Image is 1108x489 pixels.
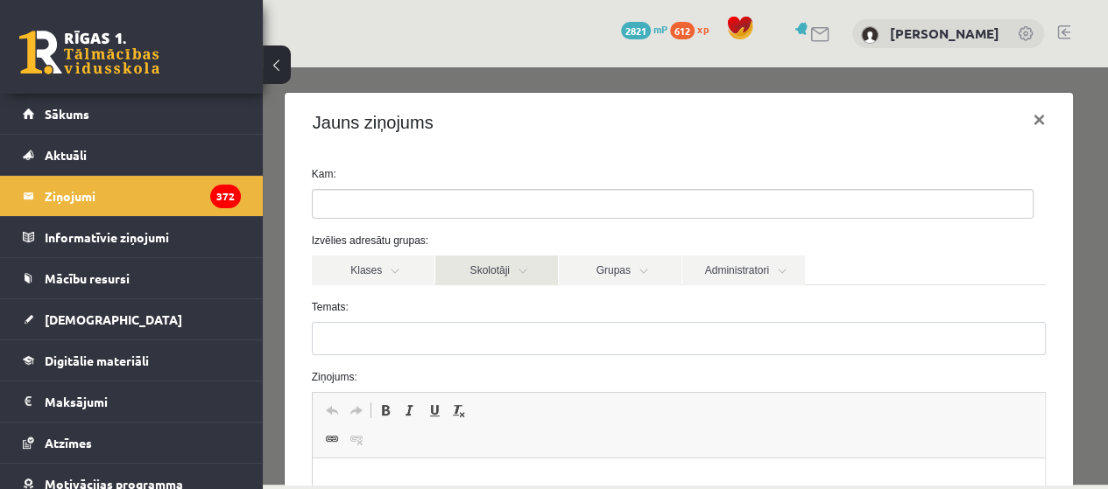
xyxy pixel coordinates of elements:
a: Aktuāli [23,135,241,175]
h4: Jauns ziņojums [50,42,171,68]
span: 2821 [621,22,651,39]
a: Вставить/Редактировать ссылку (Ctrl+K) [57,360,81,383]
a: [PERSON_NAME] [890,24,999,42]
a: 612 xp [670,22,717,36]
span: Digitālie materiāli [45,353,149,368]
span: 612 [670,22,695,39]
a: Informatīvie ziņojumi [23,217,241,257]
a: 2821 mP [621,22,667,36]
a: Klases [49,188,172,218]
a: Убрать форматирование [184,332,208,354]
a: Mācību resursi [23,258,241,298]
span: [DEMOGRAPHIC_DATA] [45,311,182,327]
a: Повторить (Ctrl+Y) [81,332,106,354]
img: Jeļena Trojanovska [861,26,879,44]
span: Atzīmes [45,435,92,451]
label: Ziņojums: [36,302,797,318]
a: [DEMOGRAPHIC_DATA] [23,299,241,339]
a: Отменить (Ctrl+Z) [57,332,81,354]
label: Temats: [36,232,797,248]
span: xp [697,22,709,36]
a: Курсив (Ctrl+I) [135,332,159,354]
button: × [756,28,796,77]
label: Izvēlies adresātu grupas: [36,165,797,181]
a: Atzīmes [23,423,241,463]
label: Kam: [36,99,797,115]
a: Skolotāji [173,188,295,218]
a: Полужирный (Ctrl+B) [110,332,135,354]
a: Ziņojumi372 [23,176,241,216]
i: 372 [210,185,241,208]
a: Grupas [296,188,419,218]
a: Убрать ссылку [81,360,106,383]
legend: Maksājumi [45,381,241,422]
legend: Ziņojumi [45,176,241,216]
a: Maksājumi [23,381,241,422]
a: Administratori [420,188,542,218]
a: Подчеркнутый (Ctrl+U) [159,332,184,354]
span: Sākums [45,106,89,122]
legend: Informatīvie ziņojumi [45,217,241,257]
a: Digitālie materiāli [23,340,241,381]
a: Sākums [23,94,241,134]
a: Rīgas 1. Tālmācības vidusskola [19,31,159,74]
span: mP [653,22,667,36]
span: Aktuāli [45,147,87,163]
span: Mācību resursi [45,270,130,286]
